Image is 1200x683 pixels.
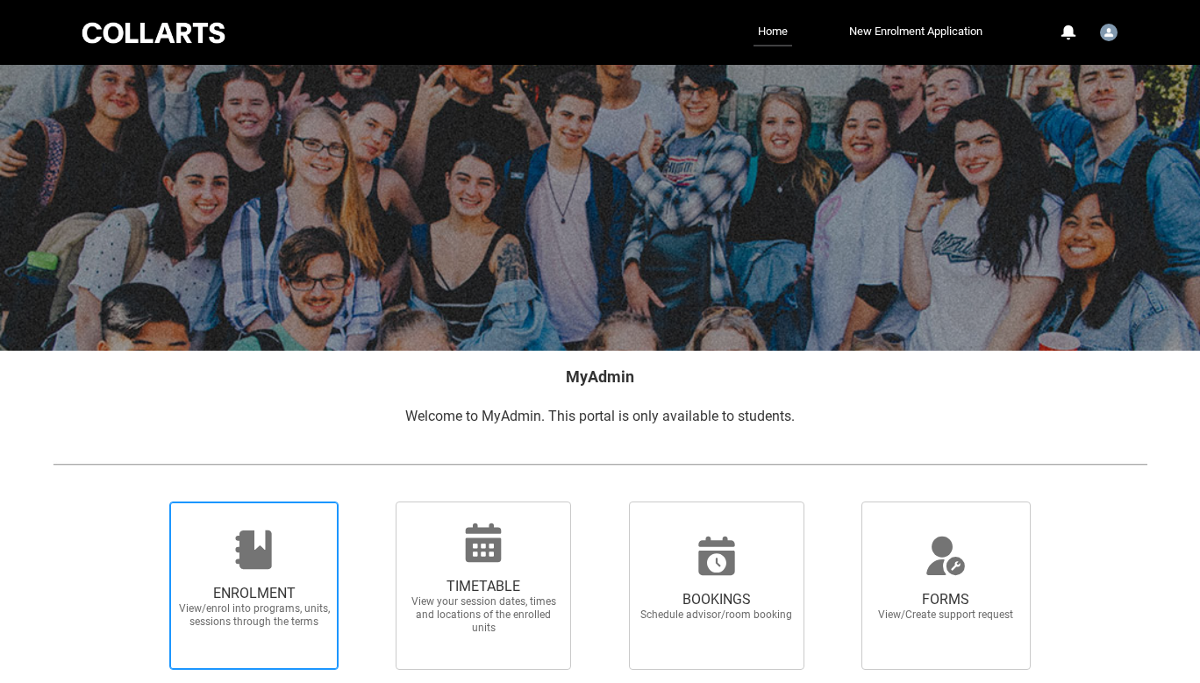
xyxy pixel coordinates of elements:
a: New Enrolment Application [845,18,987,45]
span: Schedule advisor/room booking [639,608,794,622]
span: ENROLMENT [177,585,332,602]
span: View/Create support request [868,608,1023,622]
span: Welcome to MyAdmin. This portal is only available to students. [405,408,795,424]
span: FORMS [868,591,1023,608]
span: TIMETABLE [406,578,561,595]
span: View/enrol into programs, units, sessions through the terms [177,602,332,629]
span: View your session dates, times and locations of the enrolled units [406,595,561,635]
button: User Profile Student.akaloti.20253231 [1096,17,1122,45]
span: BOOKINGS [639,591,794,608]
h2: MyAdmin [53,365,1147,388]
a: Home [754,18,792,46]
img: Student.akaloti.20253231 [1100,24,1118,41]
